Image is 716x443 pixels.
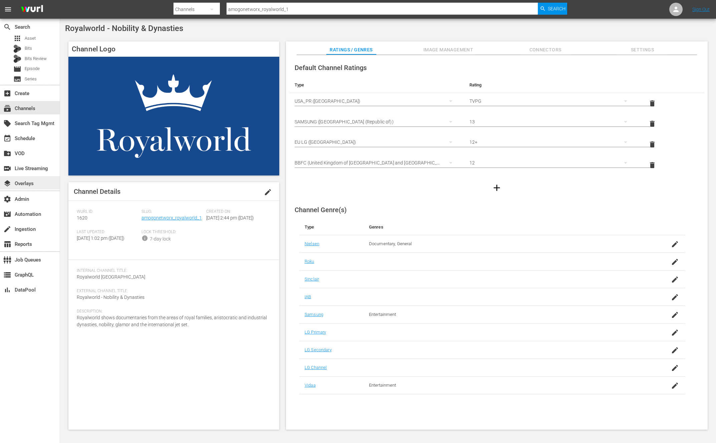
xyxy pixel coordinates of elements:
a: Sinclair [305,277,319,282]
span: Slug: [141,209,203,214]
span: Ingestion [3,225,11,233]
a: Roku [305,259,314,264]
span: VOD [3,149,11,157]
span: GraphQL [3,271,11,279]
button: delete [644,136,660,152]
span: Description: [77,309,268,314]
span: Connectors [520,46,571,54]
div: 13 [469,112,634,131]
span: Last Updated: [77,230,138,235]
span: Royalworld [GEOGRAPHIC_DATA] [77,274,145,280]
div: TVPG [469,92,634,110]
span: Asset [25,35,36,42]
span: Job Queues [3,256,11,264]
div: SAMSUNG ([GEOGRAPHIC_DATA] (Republic of)) [295,112,459,131]
div: USA_PR ([GEOGRAPHIC_DATA]) [295,92,459,110]
span: Search [548,3,566,15]
span: Search [3,23,11,31]
span: Asset [13,34,21,42]
a: IAB [305,294,311,299]
span: info [141,235,148,242]
span: Ratings / Genres [326,46,376,54]
span: delete [648,161,656,169]
span: Channel Genre(s) [295,206,347,214]
a: amogonetworx_royalworld_1 [141,215,202,220]
a: Nielsen [305,241,319,246]
span: Live Streaming [3,164,11,172]
span: Default Channel Ratings [295,64,367,72]
th: Type [289,77,464,93]
a: LG Secondary [305,347,332,352]
span: Create [3,89,11,97]
span: delete [648,99,656,107]
span: menu [4,5,12,13]
button: Search [538,3,567,15]
span: Lock Threshold: [141,230,203,235]
div: BBFC (United Kingdom of [GEOGRAPHIC_DATA] and [GEOGRAPHIC_DATA]) [295,153,459,172]
div: 12+ [469,133,634,151]
span: Series [25,76,37,82]
span: Wurl ID: [77,209,138,214]
span: Created On: [206,209,268,214]
span: Overlays [3,179,11,187]
span: Automation [3,210,11,218]
span: [DATE] 2:44 pm ([DATE]) [206,215,254,220]
span: delete [648,120,656,128]
span: Schedule [3,134,11,142]
span: Episode [25,65,40,72]
a: Samsung [305,312,323,317]
span: Bits Review [25,55,47,62]
span: Internal Channel Title: [77,268,268,274]
button: delete [644,95,660,111]
th: Genres [364,219,643,235]
div: EU LG ([GEOGRAPHIC_DATA]) [295,133,459,151]
span: Channels [3,104,11,112]
h4: Channel Logo [68,41,279,57]
span: edit [264,188,272,196]
span: External Channel Title: [77,289,268,294]
a: LG Channel [305,365,327,370]
span: Royalworld - Nobility & Dynasties [65,24,183,33]
span: Search Tag Mgmt [3,119,11,127]
span: Settings [618,46,668,54]
span: Royalworld shows documentaries from the areas of royal families, aristocratic and industrial dyna... [77,315,267,327]
span: Image Management [423,46,473,54]
span: Episode [13,65,21,73]
th: Rating [464,77,639,93]
span: DataPool [3,286,11,294]
span: Royalworld - Nobility & Dynasties [77,295,144,300]
span: Reports [3,240,11,248]
button: delete [644,116,660,132]
button: delete [644,157,660,173]
span: delete [648,140,656,148]
div: Bits Review [13,55,21,63]
a: Sign Out [692,7,710,12]
table: simple table [289,77,704,175]
th: Type [299,219,364,235]
img: Royalworld - Nobility & Dynasties [68,57,279,175]
span: Series [13,75,21,83]
span: Admin [3,195,11,203]
a: Vidaa [305,383,316,388]
a: LG Primary [305,330,326,335]
div: 7-day lock [150,236,171,243]
div: 12 [469,153,634,172]
img: ans4CAIJ8jUAAAAAAAAAAAAAAAAAAAAAAAAgQb4GAAAAAAAAAAAAAAAAAAAAAAAAJMjXAAAAAAAAAAAAAAAAAAAAAAAAgAT5G... [16,2,48,17]
div: Bits [13,45,21,53]
span: Channel Details [74,187,120,195]
button: edit [260,184,276,200]
span: Bits [25,45,32,52]
span: 1620 [77,215,87,220]
span: [DATE] 1:02 pm ([DATE]) [77,236,124,241]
